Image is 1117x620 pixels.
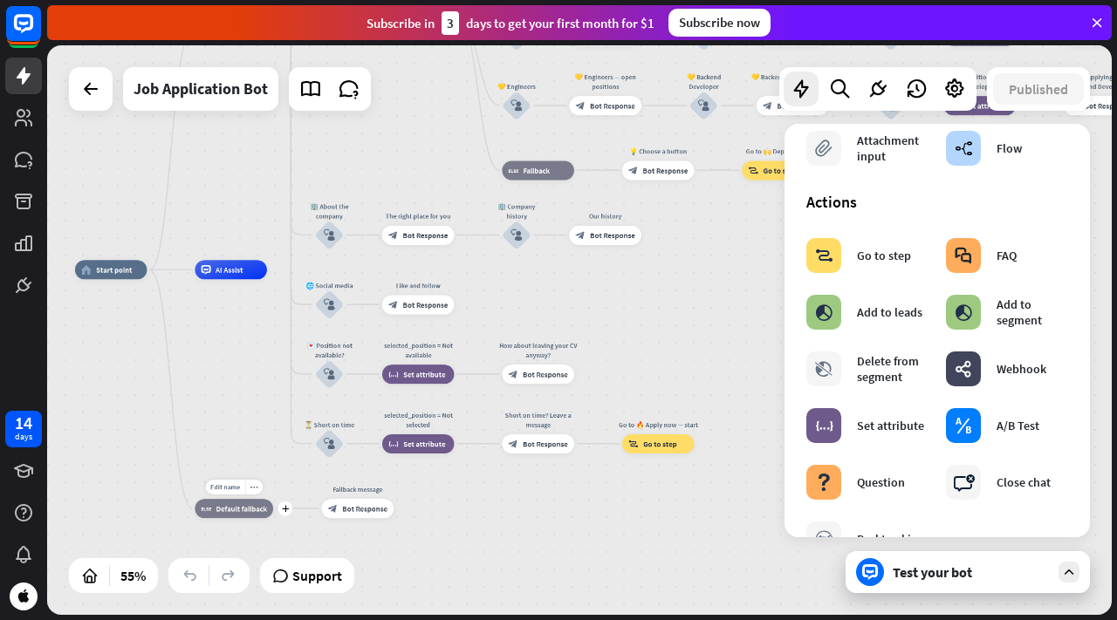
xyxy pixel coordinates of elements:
[403,230,449,240] span: Bot Response
[375,410,462,429] div: selected_position = Not selected
[955,140,973,157] i: builder_tree
[643,166,689,175] span: Bot Response
[750,72,836,91] div: 💛 Backend Developer — job offer
[815,530,833,548] i: block_backtracking
[403,439,445,448] span: Set attribute
[576,100,586,110] i: block_bot_response
[668,9,771,37] div: Subscribe now
[815,360,833,378] i: block_delete_from_segment
[523,439,568,448] span: Bot Response
[509,369,518,378] i: block_bot_response
[324,229,335,241] i: block_user_input
[815,303,833,321] i: block_add_to_segment
[388,369,399,378] i: block_set_attribute
[997,296,1068,328] div: Add to segment
[675,72,732,91] div: 💛 Backend Developer
[292,562,342,589] span: Support
[953,474,975,491] i: block_close_chat
[857,474,905,490] div: Question
[955,247,972,264] i: block_faq
[815,417,833,434] i: block_set_attribute
[524,166,550,175] span: Fallback
[216,265,243,275] span: AI Assist
[96,265,132,275] span: Start point
[314,484,401,494] div: Fallback message
[628,166,638,175] i: block_bot_response
[735,146,821,156] div: Go to 🙌 Departments
[300,340,358,359] div: 💌 Position not available?
[511,99,522,111] i: block_user_input
[300,201,358,221] div: 🏢 About the company
[216,503,267,513] span: Default fallback
[993,73,1084,105] button: Published
[893,563,1050,581] div: Test your bot
[300,419,358,429] div: ⏳ Short on time
[562,72,648,91] div: 💛 Engineers — open positions
[488,81,545,91] div: 💛 Engineers
[488,201,545,221] div: 🏢 Company history
[763,100,772,110] i: block_bot_response
[749,166,759,175] i: block_goto
[857,304,922,320] div: Add to leads
[14,7,66,59] button: Open LiveChat chat widget
[324,299,335,310] i: block_user_input
[857,353,929,385] div: Delete from segment
[375,340,462,359] div: selected_position = Not available
[778,100,823,110] span: Bot Response
[5,411,42,447] a: 14 days
[590,100,635,110] span: Bot Response
[282,505,289,512] i: plus
[115,562,151,589] div: 55%
[628,439,639,448] i: block_goto
[324,438,335,449] i: block_user_input
[81,265,92,275] i: home_2
[403,300,449,310] span: Bot Response
[576,230,586,240] i: block_bot_response
[375,281,462,290] div: Like and follow
[857,418,924,433] div: Set attribute
[997,248,1017,263] div: FAQ
[134,67,268,111] div: Job Application Bot
[815,247,833,264] i: block_goto
[885,99,896,111] i: block_user_input
[495,340,581,359] div: How about leaving your CV anyway?
[509,166,519,175] i: block_fallback
[375,211,462,221] div: The right place for you
[698,99,709,111] i: block_user_input
[202,503,212,513] i: block_fallback
[210,482,240,491] span: Edit name
[15,431,32,443] div: days
[442,11,459,35] div: 3
[997,361,1046,377] div: Webhook
[857,133,929,164] div: Attachment input
[965,100,1007,110] span: Set attribute
[562,211,648,221] div: Our history
[997,474,1051,490] div: Close chat
[955,360,972,378] i: webhooks
[15,415,32,431] div: 14
[590,230,635,240] span: Bot Response
[509,439,518,448] i: block_bot_response
[615,146,702,156] div: 💡 Choose a button
[955,417,972,434] i: block_ab_testing
[997,418,1039,433] div: A/B Test
[955,303,972,321] i: block_add_to_segment
[523,369,568,378] span: Bot Response
[300,281,358,290] div: 🌐 Social media
[511,229,522,241] i: block_user_input
[806,192,1068,212] div: Actions
[764,166,798,175] span: Go to step
[403,369,445,378] span: Set attribute
[815,140,833,157] i: block_attachment
[857,248,911,263] div: Go to step
[388,300,398,310] i: block_bot_response
[997,140,1022,156] div: Flow
[328,503,338,513] i: block_bot_response
[342,503,387,513] span: Bot Response
[643,439,677,448] span: Go to step
[615,419,702,429] div: Go to 🔥 Apply now — start
[495,410,581,429] div: Short on time? Leave a message
[324,368,335,379] i: block_user_input
[388,230,398,240] i: block_bot_response
[250,483,258,490] i: more_horiz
